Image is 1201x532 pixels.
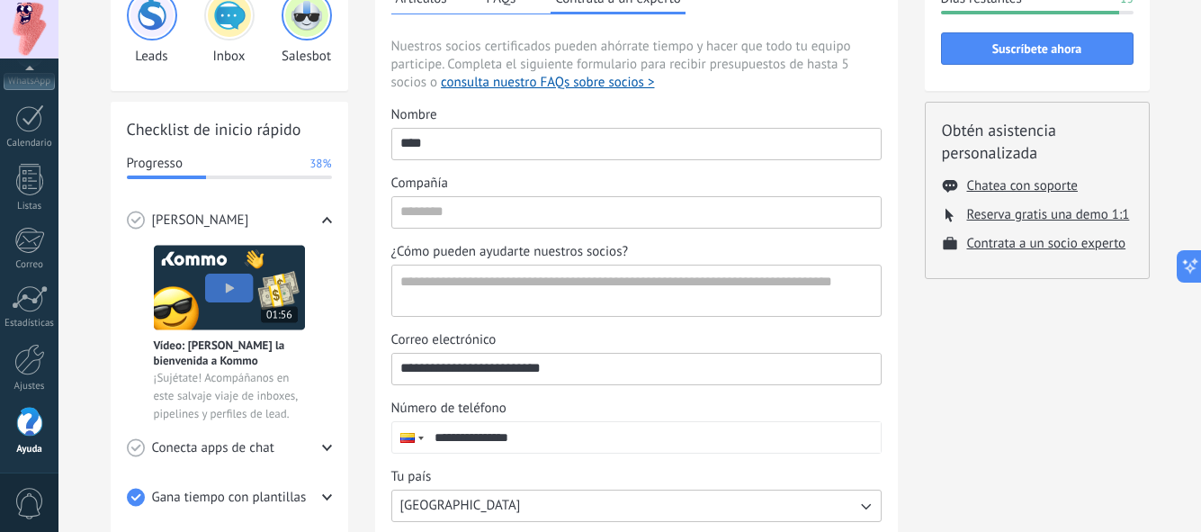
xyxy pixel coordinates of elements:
h2: Checklist de inicio rápido [127,118,332,140]
div: Colombia: + 57 [392,422,426,453]
span: Nombre [391,106,437,124]
span: Vídeo: [PERSON_NAME] la bienvenida a Kommo [154,338,305,368]
span: ¿Cómo pueden ayudarte nuestros socios? [391,243,629,261]
span: Compañía [391,175,448,193]
input: Nombre [392,129,881,158]
span: ¡Sujétate! Acompáñanos en este salvaje viaje de inboxes, pipelines y perfiles de lead. [154,369,305,423]
span: Número de teléfono [391,400,506,418]
button: consulta nuestro FAQs sobre socios > [441,74,654,92]
span: Suscríbete ahora [992,42,1082,55]
span: [GEOGRAPHIC_DATA] [400,497,521,515]
img: Meet video [154,245,305,330]
div: Correo [4,259,56,271]
span: 38% [309,155,331,173]
button: Reserva gratis una demo 1:1 [967,206,1130,223]
div: Ayuda [4,444,56,455]
div: Calendario [4,138,56,149]
span: Correo electrónico [391,331,497,349]
span: Tu país [391,468,432,486]
div: Listas [4,201,56,212]
button: Tu país [391,490,882,522]
div: Ajustes [4,381,56,392]
input: Correo electrónico [392,354,881,383]
button: Contrata a un socio experto [967,235,1126,252]
span: Progresso [127,155,183,173]
span: Nuestros socios certificados pueden ahórrate tiempo y hacer que todo tu equipo participe. Complet... [391,38,882,92]
h2: Obtén asistencia personalizada [942,119,1133,164]
textarea: ¿Cómo pueden ayudarte nuestros socios? [392,266,877,316]
button: Chatea con soporte [967,177,1078,194]
div: Estadísticas [4,318,56,329]
input: Número de teléfono [426,422,881,453]
span: [PERSON_NAME] [152,212,249,230]
input: Compañía [392,197,881,226]
button: Suscríbete ahora [941,32,1134,65]
span: Gana tiempo con plantillas [152,489,307,507]
span: Conecta apps de chat [152,439,274,457]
